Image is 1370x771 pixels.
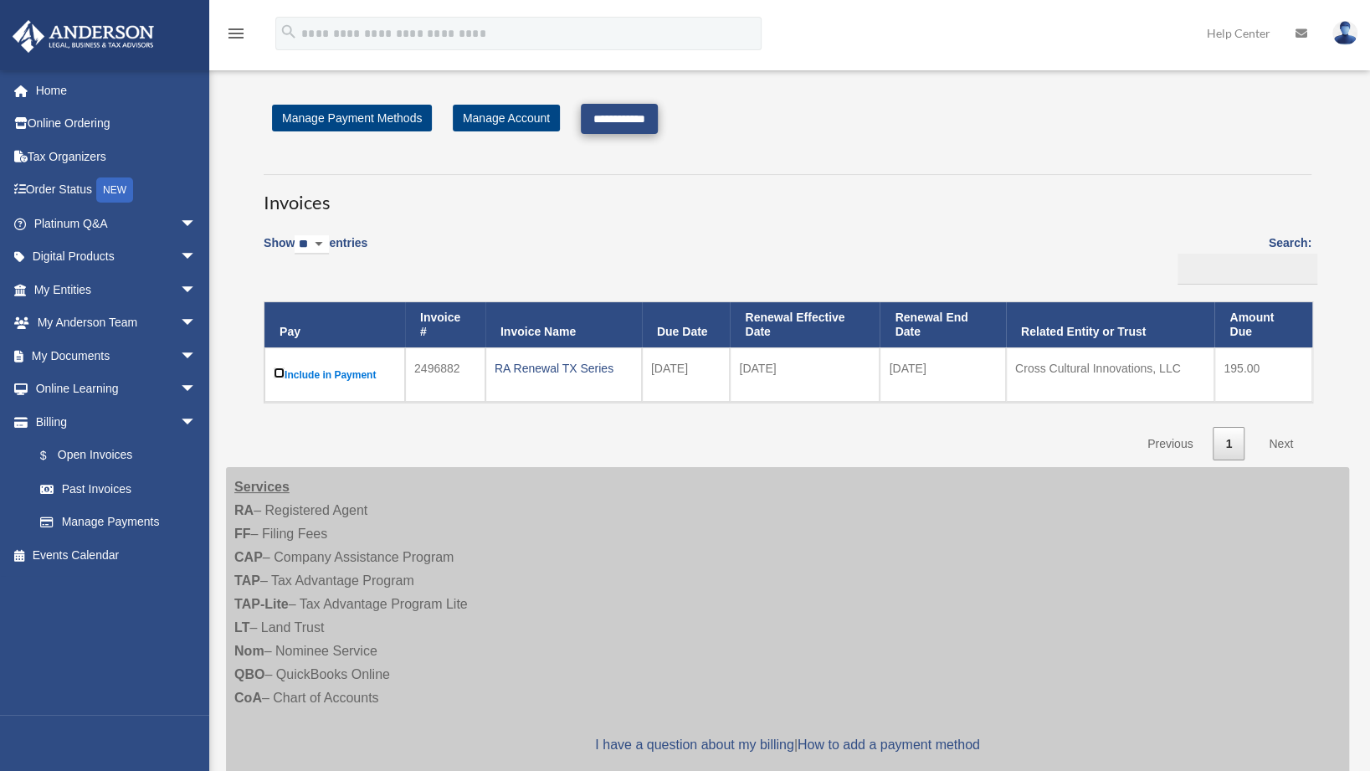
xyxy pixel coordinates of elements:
a: Past Invoices [23,472,213,506]
td: 195.00 [1214,347,1312,402]
a: Events Calendar [12,538,222,572]
strong: CAP [234,550,263,564]
span: $ [49,445,58,466]
input: Include in Payment [274,368,285,378]
a: Platinum Q&Aarrow_drop_down [12,207,222,240]
span: arrow_drop_down [180,207,213,241]
span: arrow_drop_down [180,273,213,307]
span: arrow_drop_down [180,240,213,275]
i: search [280,23,298,41]
a: My Documentsarrow_drop_down [12,339,222,373]
th: Renewal Effective Date: activate to sort column ascending [730,302,880,347]
a: Next [1256,427,1306,461]
th: Invoice #: activate to sort column ascending [405,302,485,347]
strong: TAP-Lite [234,597,289,611]
a: Tax Organizers [12,140,222,173]
th: Invoice Name: activate to sort column ascending [485,302,642,347]
th: Renewal End Date: activate to sort column ascending [880,302,1005,347]
label: Show entries [264,233,367,271]
img: Anderson Advisors Platinum Portal [8,20,159,53]
a: menu [226,29,246,44]
a: My Anderson Teamarrow_drop_down [12,306,222,340]
label: Include in Payment [274,364,396,385]
a: Manage Payments [23,506,213,539]
i: menu [226,23,246,44]
a: Manage Payment Methods [272,105,432,131]
td: [DATE] [730,347,880,402]
a: Online Ordering [12,107,222,141]
td: 2496882 [405,347,485,402]
img: User Pic [1332,21,1357,45]
a: Previous [1135,427,1205,461]
strong: Nom [234,644,264,658]
span: arrow_drop_down [180,405,213,439]
a: Digital Productsarrow_drop_down [12,240,222,274]
strong: LT [234,620,249,635]
td: [DATE] [880,347,1005,402]
a: Home [12,74,222,107]
td: [DATE] [642,347,731,402]
a: My Entitiesarrow_drop_down [12,273,222,306]
strong: TAP [234,573,260,588]
a: $Open Invoices [23,439,205,473]
th: Amount Due: activate to sort column ascending [1214,302,1312,347]
strong: CoA [234,691,262,705]
span: arrow_drop_down [180,306,213,341]
a: How to add a payment method [798,738,980,752]
strong: QBO [234,667,264,681]
th: Pay: activate to sort column descending [264,302,405,347]
th: Related Entity or Trust: activate to sort column ascending [1006,302,1214,347]
strong: RA [234,503,254,517]
a: 1 [1213,427,1244,461]
a: Manage Account [453,105,560,131]
span: arrow_drop_down [180,339,213,373]
strong: Services [234,480,290,494]
div: RA Renewal TX Series [495,357,633,380]
a: Order StatusNEW [12,173,222,208]
th: Due Date: activate to sort column ascending [642,302,731,347]
strong: FF [234,527,251,541]
a: Online Learningarrow_drop_down [12,373,222,406]
td: Cross Cultural Innovations, LLC [1006,347,1214,402]
span: arrow_drop_down [180,373,213,407]
select: Showentries [295,235,329,254]
input: Search: [1178,254,1317,285]
h3: Invoices [264,174,1311,216]
a: Billingarrow_drop_down [12,405,213,439]
label: Search: [1172,233,1311,285]
p: | [234,733,1341,757]
a: I have a question about my billing [595,738,793,752]
div: NEW [96,177,133,203]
